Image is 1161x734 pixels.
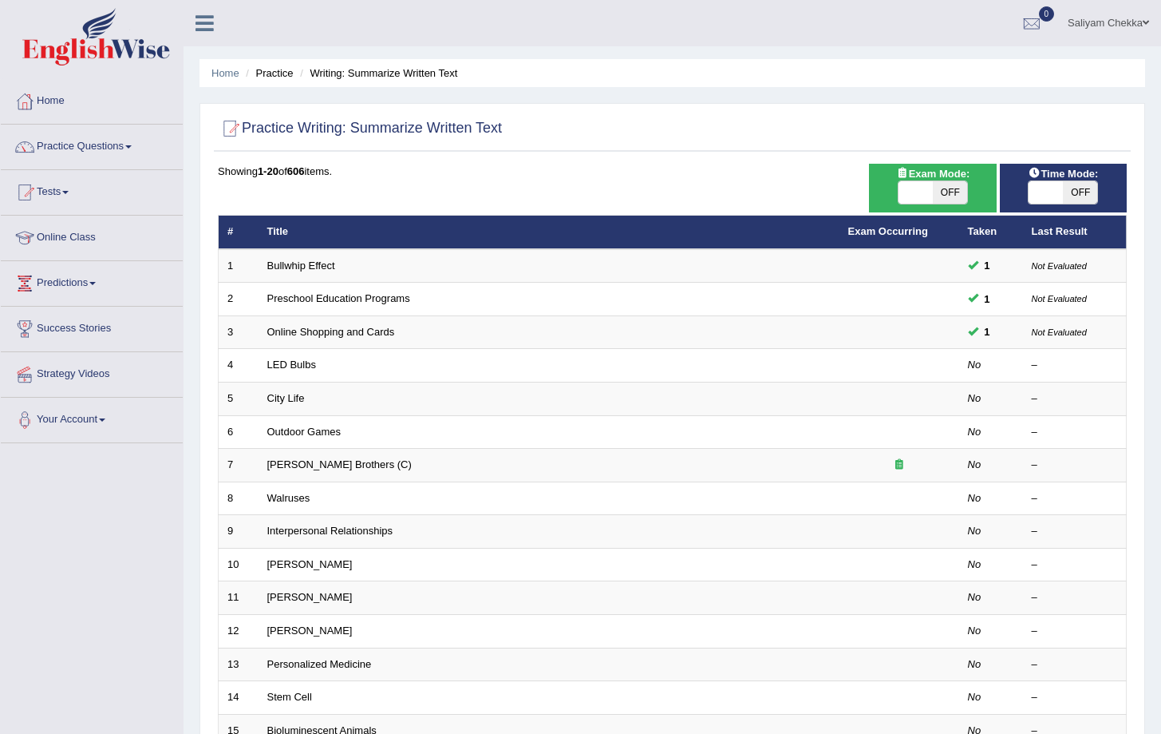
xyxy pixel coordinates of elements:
a: Exam Occurring [848,225,928,237]
a: Outdoor Games [267,426,342,438]
th: Title [259,216,839,249]
a: Home [211,67,239,79]
th: Last Result [1023,216,1127,249]
div: – [1032,458,1118,473]
a: Home [1,79,183,119]
a: Strategy Videos [1,352,183,392]
a: [PERSON_NAME] [267,625,353,637]
div: – [1032,391,1118,407]
td: 5 [219,383,259,416]
td: 14 [219,681,259,715]
b: 606 [287,165,305,177]
td: 6 [219,415,259,449]
td: 10 [219,548,259,581]
em: No [968,625,981,637]
div: – [1032,690,1118,705]
span: Exam Mode: [890,165,976,182]
td: 7 [219,449,259,482]
em: No [968,492,981,504]
em: No [968,591,981,603]
small: Not Evaluated [1032,327,1087,337]
td: 4 [219,349,259,383]
div: – [1032,657,1118,673]
a: Your Account [1,398,183,438]
a: City Life [267,392,305,404]
em: No [968,558,981,570]
span: You can still take this question [978,323,997,340]
em: No [968,359,981,371]
a: [PERSON_NAME] [267,558,353,570]
a: Interpersonal Relationships [267,525,393,537]
div: – [1032,358,1118,373]
em: No [968,392,981,404]
em: No [968,458,981,470]
th: # [219,216,259,249]
a: Online Class [1,216,183,256]
em: No [968,691,981,703]
td: 12 [219,614,259,648]
a: Tests [1,170,183,210]
td: 1 [219,249,259,283]
a: Online Shopping and Cards [267,326,395,338]
td: 13 [219,648,259,681]
a: Stem Cell [267,691,312,703]
td: 2 [219,283,259,316]
div: Showing of items. [218,164,1127,179]
em: No [968,525,981,537]
span: You can still take this question [978,257,997,274]
a: Predictions [1,261,183,301]
a: [PERSON_NAME] Brothers (C) [267,458,412,470]
span: OFF [933,181,967,204]
div: Exam occurring question [848,458,950,473]
h2: Practice Writing: Summarize Written Text [218,117,502,141]
td: 8 [219,482,259,515]
a: Success Stories [1,307,183,347]
a: Preschool Education Programs [267,292,410,304]
em: No [968,658,981,670]
a: Bullwhip Effect [267,260,335,272]
a: Walruses [267,492,310,504]
div: – [1032,624,1118,639]
a: LED Bulbs [267,359,316,371]
small: Not Evaluated [1032,261,1087,271]
div: – [1032,491,1118,506]
div: – [1032,557,1118,573]
td: 3 [219,315,259,349]
div: – [1032,425,1118,440]
a: Practice Questions [1,125,183,165]
a: [PERSON_NAME] [267,591,353,603]
span: You can still take this question [978,291,997,307]
li: Practice [242,65,293,81]
td: 11 [219,581,259,615]
th: Taken [959,216,1023,249]
span: 0 [1039,6,1055,22]
div: Show exams occurring in exams [869,164,996,212]
span: OFF [1063,181,1097,204]
li: Writing: Summarize Written Text [296,65,457,81]
em: No [968,426,981,438]
td: 9 [219,515,259,549]
small: Not Evaluated [1032,294,1087,304]
b: 1-20 [258,165,278,177]
div: – [1032,524,1118,539]
a: Personalized Medicine [267,658,372,670]
span: Time Mode: [1021,165,1104,182]
div: – [1032,590,1118,605]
